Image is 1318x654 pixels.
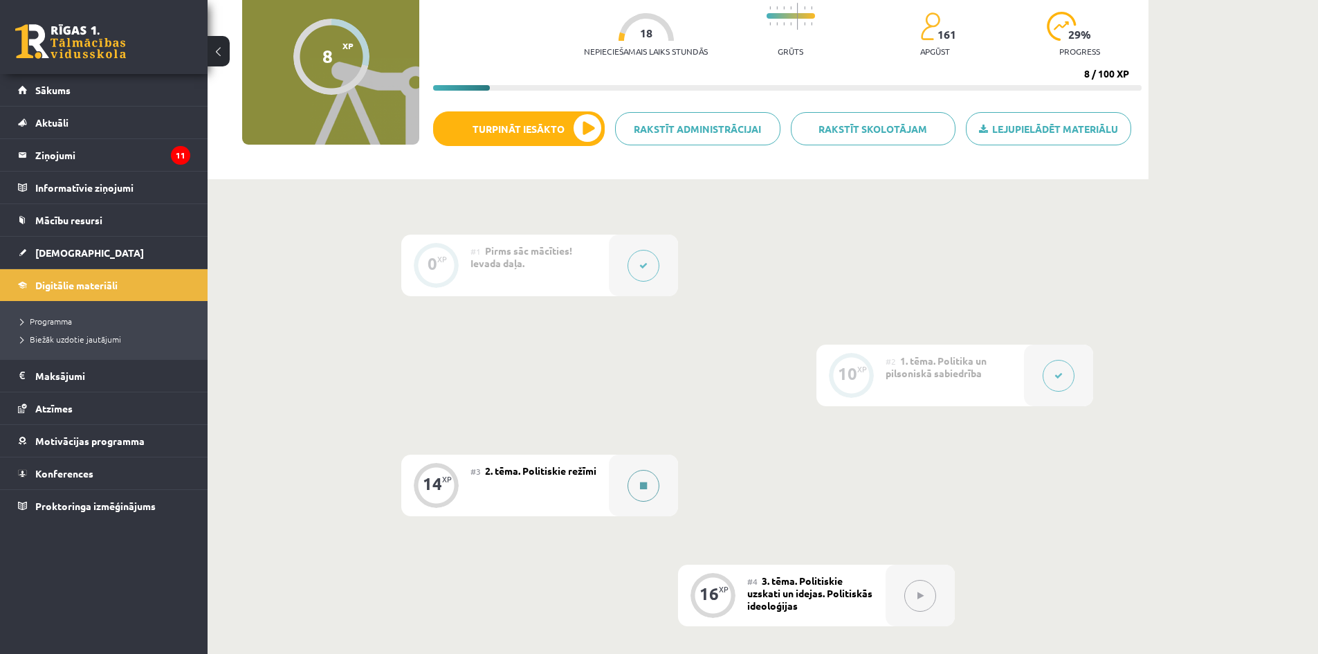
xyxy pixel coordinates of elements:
[886,356,896,367] span: #2
[470,244,572,269] span: Pirms sāc mācīties! Ievada daļa.
[470,246,481,257] span: #1
[18,392,190,424] a: Atzīmes
[437,255,447,263] div: XP
[966,112,1131,145] a: Lejupielādēt materiālu
[1047,12,1077,41] img: icon-progress-161ccf0a02000e728c5f80fcf4c31c7af3da0e1684b2b1d7c360e028c24a22f1.svg
[838,367,857,380] div: 10
[18,457,190,489] a: Konferences
[18,490,190,522] a: Proktoringa izmēģinājums
[790,22,791,26] img: icon-short-line-57e1e144782c952c97e751825c79c345078a6d821885a25fce030b3d8c18986b.svg
[18,139,190,171] a: Ziņojumi11
[857,365,867,373] div: XP
[778,46,803,56] p: Grūts
[886,354,987,379] span: 1. tēma. Politika un pilsoniskā sabiedrība
[35,84,71,96] span: Sākums
[35,500,156,512] span: Proktoringa izmēģinājums
[35,139,190,171] legend: Ziņojumi
[35,360,190,392] legend: Maksājumi
[1068,28,1092,41] span: 29 %
[18,172,190,203] a: Informatīvie ziņojumi
[1059,46,1100,56] p: progress
[485,464,596,477] span: 2. tēma. Politiskie režīmi
[699,588,719,600] div: 16
[342,41,354,51] span: XP
[804,6,805,10] img: icon-short-line-57e1e144782c952c97e751825c79c345078a6d821885a25fce030b3d8c18986b.svg
[21,315,194,327] a: Programma
[769,22,771,26] img: icon-short-line-57e1e144782c952c97e751825c79c345078a6d821885a25fce030b3d8c18986b.svg
[783,6,785,10] img: icon-short-line-57e1e144782c952c97e751825c79c345078a6d821885a25fce030b3d8c18986b.svg
[21,316,72,327] span: Programma
[615,112,780,145] a: Rakstīt administrācijai
[18,107,190,138] a: Aktuāli
[747,576,758,587] span: #4
[35,435,145,447] span: Motivācijas programma
[920,12,940,41] img: students-c634bb4e5e11cddfef0936a35e636f08e4e9abd3cc4e673bd6f9a4125e45ecb1.svg
[719,585,729,593] div: XP
[21,333,194,345] a: Biežāk uzdotie jautājumi
[18,237,190,269] a: [DEMOGRAPHIC_DATA]
[18,269,190,301] a: Digitālie materiāli
[442,475,452,483] div: XP
[35,402,73,415] span: Atzīmes
[790,6,791,10] img: icon-short-line-57e1e144782c952c97e751825c79c345078a6d821885a25fce030b3d8c18986b.svg
[15,24,126,59] a: Rīgas 1. Tālmācības vidusskola
[640,27,652,39] span: 18
[18,204,190,236] a: Mācību resursi
[776,6,778,10] img: icon-short-line-57e1e144782c952c97e751825c79c345078a6d821885a25fce030b3d8c18986b.svg
[428,257,437,270] div: 0
[776,22,778,26] img: icon-short-line-57e1e144782c952c97e751825c79c345078a6d821885a25fce030b3d8c18986b.svg
[783,22,785,26] img: icon-short-line-57e1e144782c952c97e751825c79c345078a6d821885a25fce030b3d8c18986b.svg
[35,246,144,259] span: [DEMOGRAPHIC_DATA]
[584,46,708,56] p: Nepieciešamais laiks stundās
[35,467,93,480] span: Konferences
[35,214,102,226] span: Mācību resursi
[470,466,481,477] span: #3
[21,334,121,345] span: Biežāk uzdotie jautājumi
[423,478,442,490] div: 14
[35,116,68,129] span: Aktuāli
[797,3,798,30] img: icon-long-line-d9ea69661e0d244f92f715978eff75569469978d946b2353a9bb055b3ed8787d.svg
[18,74,190,106] a: Sākums
[791,112,956,145] a: Rakstīt skolotājam
[937,28,956,41] span: 161
[769,6,771,10] img: icon-short-line-57e1e144782c952c97e751825c79c345078a6d821885a25fce030b3d8c18986b.svg
[171,146,190,165] i: 11
[18,360,190,392] a: Maksājumi
[18,425,190,457] a: Motivācijas programma
[35,279,118,291] span: Digitālie materiāli
[811,22,812,26] img: icon-short-line-57e1e144782c952c97e751825c79c345078a6d821885a25fce030b3d8c18986b.svg
[920,46,950,56] p: apgūst
[811,6,812,10] img: icon-short-line-57e1e144782c952c97e751825c79c345078a6d821885a25fce030b3d8c18986b.svg
[804,22,805,26] img: icon-short-line-57e1e144782c952c97e751825c79c345078a6d821885a25fce030b3d8c18986b.svg
[35,172,190,203] legend: Informatīvie ziņojumi
[747,574,872,612] span: 3. tēma. Politiskie uzskati un idejas. Politiskās ideoloģijas
[322,46,333,66] div: 8
[433,111,605,146] button: Turpināt iesākto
